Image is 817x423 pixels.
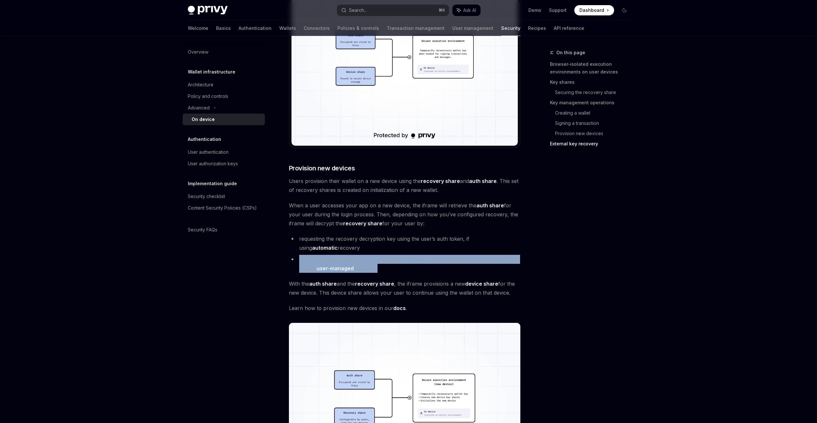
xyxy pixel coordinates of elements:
span: Users provision their wallet on a new device using the and . This set of recovery shares is creat... [289,177,520,194]
div: Architecture [188,81,213,89]
button: Ask AI [452,4,481,16]
strong: recovery share [355,281,394,287]
a: Support [549,7,567,13]
a: Content Security Policies (CSPs) [183,202,265,214]
div: User authentication [188,148,229,156]
a: External key recovery [550,139,635,149]
a: Transaction management [387,21,445,36]
a: Policies & controls [337,21,379,36]
div: Search... [349,6,367,14]
strong: auth share [309,281,337,287]
a: Demo [528,7,541,13]
a: Security [501,21,520,36]
a: Connectors [304,21,330,36]
a: Authentication [239,21,272,36]
div: Security FAQs [188,226,217,234]
h5: Authentication [188,135,221,143]
a: Basics [216,21,231,36]
a: Policy and controls [183,91,265,102]
span: ⌘ K [439,8,445,13]
span: Provision new devices [289,164,355,173]
strong: recovery share [343,220,382,227]
strong: auth share [469,178,497,184]
a: Signing a transaction [555,118,635,128]
span: Ask AI [463,7,476,13]
span: When a user accesses your app on a new device, the iframe will retrieve the for your user during ... [289,201,520,228]
div: Content Security Policies (CSPs) [188,204,257,212]
a: Wallets [279,21,296,36]
strong: device share [465,281,498,287]
a: docs [393,305,406,312]
span: With the and the , the iframe provisions a new for the new device. This device share allows your ... [289,279,520,297]
a: Security checklist [183,191,265,202]
button: Toggle dark mode [619,5,630,15]
div: User authorization keys [188,160,238,168]
div: Overview [188,48,208,56]
li: having the user decrypt the key using their recovery factor (password or cloud account), if using... [289,255,520,273]
img: dark logo [188,6,228,15]
a: Security FAQs [183,224,265,236]
span: On this page [556,49,585,56]
strong: recovery share [421,178,460,184]
div: Security checklist [188,193,225,200]
a: Overview [183,46,265,58]
div: On device [192,116,215,123]
a: User authorization keys [183,158,265,169]
a: API reference [554,21,584,36]
button: Search...⌘K [337,4,449,16]
a: On device [183,114,265,125]
strong: automatic [312,245,338,251]
a: Architecture [183,79,265,91]
h5: Wallet infrastructure [188,68,235,76]
a: Key management operations [550,98,635,108]
strong: user-managed [317,265,354,272]
div: Policy and controls [188,92,228,100]
span: Learn how to provision new devices in our . [289,304,520,313]
li: requesting the recovery decryption key using the user’s auth token, if using recovery [289,234,520,252]
a: Browser-isolated execution environments on user devices [550,59,635,77]
a: Provision new devices [555,128,635,139]
a: Key shares [550,77,635,87]
a: Creating a wallet [555,108,635,118]
a: User authentication [183,146,265,158]
span: Dashboard [579,7,604,13]
a: Securing the recovery share [555,87,635,98]
div: Advanced [188,104,210,112]
strong: auth share [476,202,504,209]
a: Dashboard [574,5,614,15]
h5: Implementation guide [188,180,237,187]
a: Welcome [188,21,208,36]
a: User management [452,21,493,36]
a: Recipes [528,21,546,36]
